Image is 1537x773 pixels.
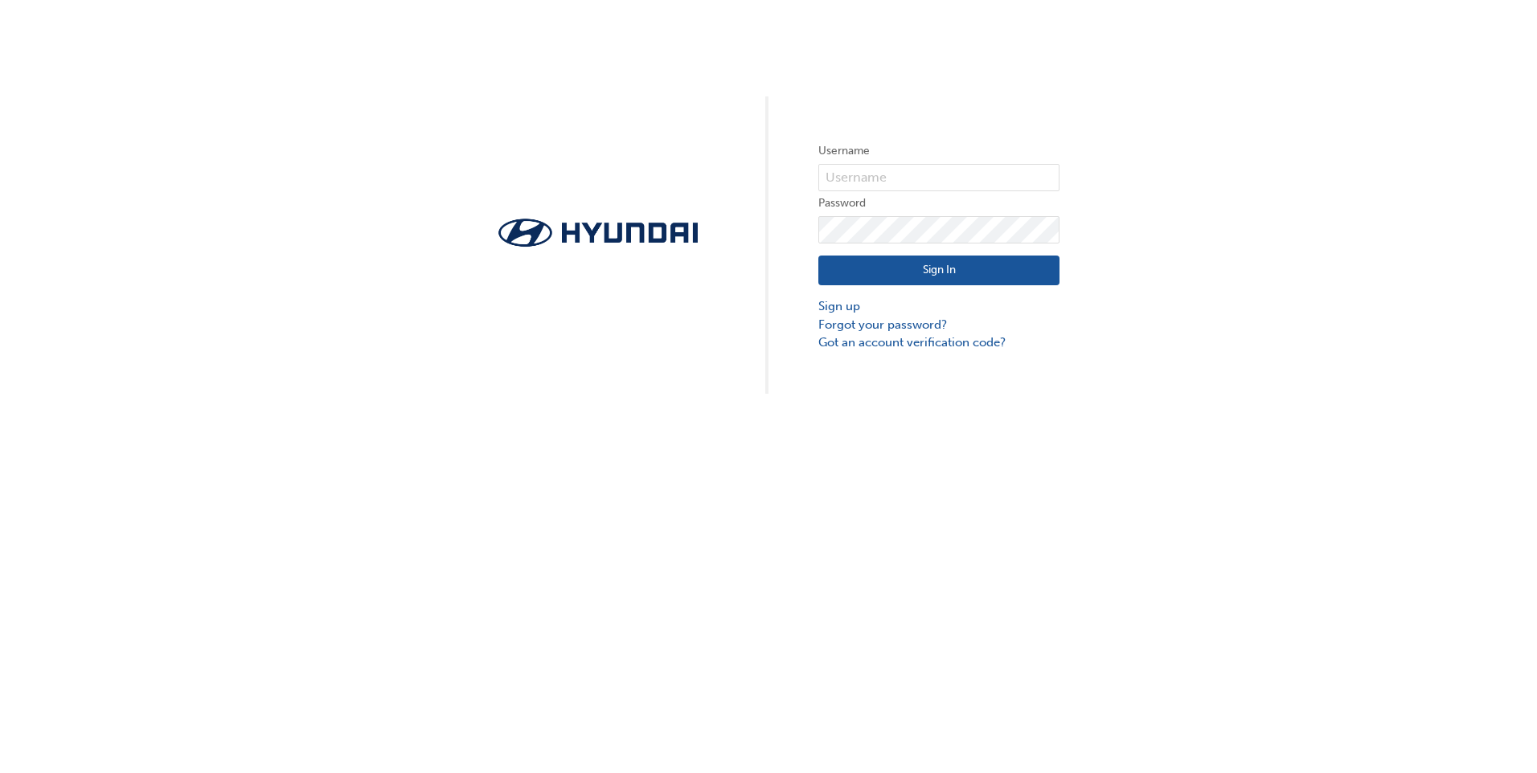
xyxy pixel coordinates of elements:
[818,316,1060,334] a: Forgot your password?
[818,256,1060,286] button: Sign In
[818,333,1060,352] a: Got an account verification code?
[818,297,1060,316] a: Sign up
[818,164,1060,191] input: Username
[818,194,1060,213] label: Password
[818,141,1060,161] label: Username
[477,214,719,252] img: Trak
